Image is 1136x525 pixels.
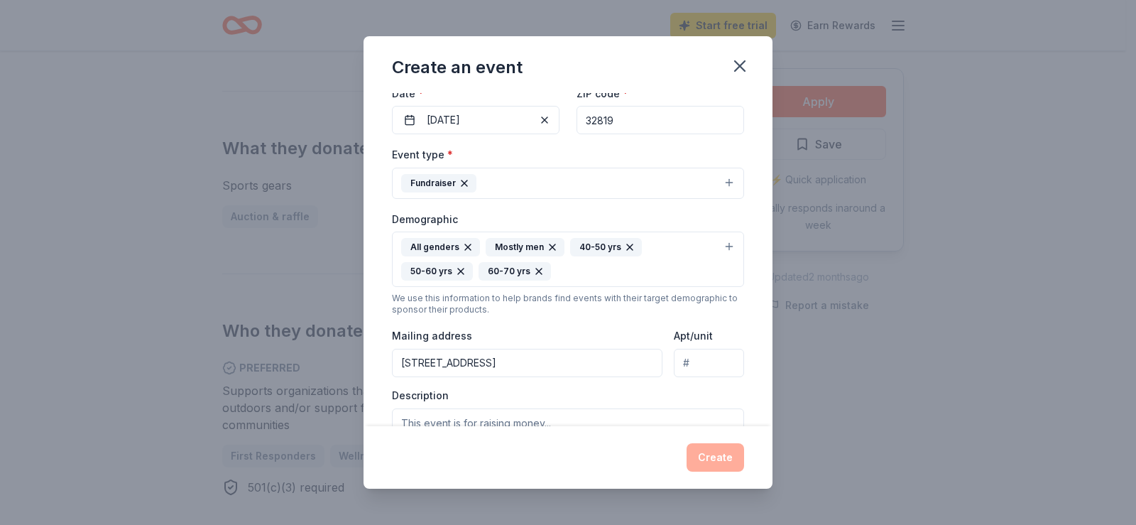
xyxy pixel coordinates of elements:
label: Description [392,389,449,403]
label: Mailing address [392,329,472,343]
label: Demographic [392,212,458,227]
button: Fundraiser [392,168,744,199]
input: # [674,349,744,377]
div: We use this information to help brands find events with their target demographic to sponsor their... [392,293,744,315]
button: [DATE] [392,106,559,134]
div: Fundraiser [401,174,476,193]
div: 40-50 yrs [570,238,642,256]
label: Event type [392,148,453,162]
div: Mostly men [486,238,564,256]
div: 60-70 yrs [479,262,551,281]
label: Apt/unit [674,329,713,343]
div: 50-60 yrs [401,262,473,281]
input: Enter a US address [392,349,662,377]
div: Create an event [392,56,523,79]
input: 12345 (U.S. only) [577,106,744,134]
label: Date [392,87,559,101]
div: All genders [401,238,480,256]
button: All gendersMostly men40-50 yrs50-60 yrs60-70 yrs [392,232,744,287]
label: ZIP code [577,87,628,101]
